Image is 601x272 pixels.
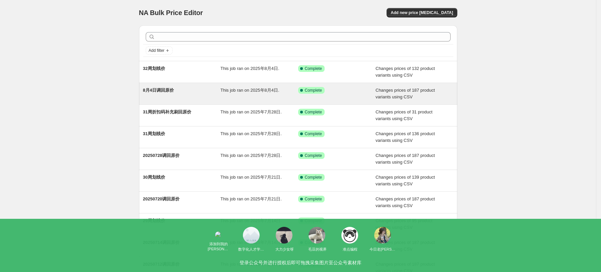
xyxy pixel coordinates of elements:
[220,153,282,158] span: This job ran on 2025年7月28日.
[143,88,174,93] span: 8月4日调回原价
[220,109,282,114] span: This job ran on 2025年7月28日.
[139,9,203,16] span: NA Bulk Price Editor
[143,66,165,71] span: 32周划线价
[149,48,164,53] span: Add filter
[376,218,432,230] span: Changes prices of 95 product variants using CSV
[376,153,435,165] span: Changes prices of 187 product variants using CSV
[220,88,279,93] span: This job ran on 2025年8月4日.
[305,109,322,115] span: Complete
[305,218,322,223] span: Complete
[305,196,322,202] span: Complete
[220,131,282,136] span: This job ran on 2025年7月28日.
[305,175,322,180] span: Complete
[220,196,282,201] span: This job ran on 2025年7月21日.
[143,131,165,136] span: 31周划线价
[387,8,457,17] button: Add new price [MEDICAL_DATA]
[143,175,165,180] span: 30周划线价
[220,175,282,180] span: This job ran on 2025年7月21日.
[376,88,435,99] span: Changes prices of 187 product variants using CSV
[143,153,180,158] span: 20250728调回原价
[146,47,173,55] button: Add filter
[220,218,282,223] span: This job ran on 2025年7月14日.
[305,153,322,158] span: Complete
[143,196,180,201] span: 20250720调回原价
[143,109,191,114] span: 31周折扣码补充刷回原价
[305,66,322,71] span: Complete
[305,131,322,137] span: Complete
[143,218,165,223] span: 29周划线价
[376,196,435,208] span: Changes prices of 187 product variants using CSV
[376,109,432,121] span: Changes prices of 31 product variants using CSV
[391,10,453,15] span: Add new price [MEDICAL_DATA]
[376,66,435,78] span: Changes prices of 132 product variants using CSV
[305,88,322,93] span: Complete
[376,175,435,186] span: Changes prices of 139 product variants using CSV
[376,131,435,143] span: Changes prices of 136 product variants using CSV
[220,66,279,71] span: This job ran on 2025年8月4日.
